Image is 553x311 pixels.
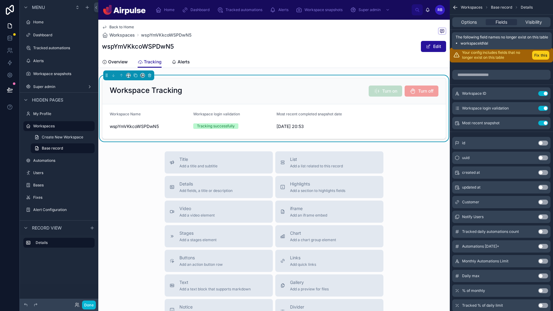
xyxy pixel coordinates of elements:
[42,146,63,151] span: Base record
[275,151,383,173] button: ListAdd a list related to this record
[179,205,215,212] span: Video
[226,7,262,12] span: Tracked automations
[290,287,329,292] span: Add a preview for files
[290,188,345,193] span: Add a section to highlights fields
[109,32,135,38] span: Workspaces
[462,288,485,293] span: % of monthly
[102,25,134,30] a: Back to Home
[525,19,542,25] span: Visibility
[179,188,233,193] span: Add fields, a title or description
[462,141,465,146] span: id
[109,25,134,30] span: Back to Home
[179,230,217,236] span: Stages
[23,82,95,92] a: Super admin
[290,255,316,261] span: Links
[23,56,95,66] a: Alerts
[178,59,190,65] span: Alerts
[290,164,343,169] span: Add a list related to this record
[462,229,519,234] span: Tracked daily automations count
[23,156,95,165] a: Automations
[23,109,95,119] a: My Profile
[290,213,327,218] span: Add an iframe embed
[290,156,343,162] span: List
[461,19,477,25] span: Options
[275,250,383,272] button: LinksAdd quick links
[102,56,128,69] a: Overview
[33,207,93,212] label: Alert Configuration
[144,59,162,65] span: Tracking
[141,32,191,38] a: wspYmVKkcoWSPDwN5
[179,279,251,285] span: Text
[462,214,484,219] span: Notify Users
[110,123,188,130] span: wspYmVKkcoWSPDwN5
[32,225,62,231] span: Record view
[276,123,355,130] span: [DATE] 20:53
[179,213,215,218] span: Add a video element
[103,5,146,15] img: App logo
[23,205,95,215] a: Alert Configuration
[461,41,548,46] li: workspaceIdVal
[164,7,175,12] span: Home
[179,156,218,162] span: Title
[33,58,93,63] label: Alerts
[491,5,512,10] span: Base record
[23,193,95,202] a: Fixes
[462,106,509,111] span: Workspace login validation
[33,170,93,175] label: Users
[359,7,381,12] span: Super admin
[108,59,128,65] span: Overview
[33,33,93,38] label: Dashboard
[462,185,480,190] span: updated at
[290,262,316,267] span: Add quick links
[31,132,95,142] a: Create New Workspace
[275,225,383,247] button: ChartAdd a chart group element
[290,237,336,242] span: Add a chart group element
[138,56,162,68] a: Tracking
[33,195,93,200] label: Fixes
[461,5,482,10] span: Workspaces
[276,112,342,116] span: Most recent completed snapshot date
[290,181,345,187] span: Highlights
[179,255,223,261] span: Buttons
[278,7,288,12] span: Alerts
[193,112,240,116] span: Workspace login validation
[290,304,313,310] span: Divider
[462,155,469,160] span: uuid
[165,176,273,198] button: DetailsAdd fields, a title or description
[456,35,548,40] span: The following field names no longer exist on this table
[33,124,91,129] label: Workspaces
[197,123,235,129] div: Tracking successfully
[23,121,95,131] a: Workspaces
[33,46,93,50] label: Tracked automations
[421,41,446,52] button: Edit
[32,4,45,10] span: Menu
[275,176,383,198] button: HighlightsAdd a section to highlights fields
[496,19,507,25] span: Fields
[42,135,83,140] span: Create New Workspace
[179,262,223,267] span: Add an action button row
[154,4,179,15] a: Home
[20,235,98,254] div: scrollable content
[275,201,383,223] button: iframeAdd an iframe embed
[290,205,327,212] span: iframe
[23,17,95,27] a: Home
[290,279,329,285] span: Gallery
[33,111,93,116] label: My Profile
[33,84,85,89] label: Super admin
[179,287,251,292] span: Add a text block that supports markdown
[23,180,95,190] a: Bases
[304,7,343,12] span: Workspace snapshots
[462,121,500,126] span: Most recent snapshot
[165,151,273,173] button: TitleAdd a title and subtitle
[36,240,90,245] label: Details
[33,158,93,163] label: Automations
[33,71,93,76] label: Workspace snapshots
[294,4,347,15] a: Workspace snapshots
[23,43,95,53] a: Tracked automations
[215,4,267,15] a: Tracked automations
[165,225,273,247] button: StagesAdd a stages element
[521,5,533,10] span: Details
[462,170,480,175] span: created at
[462,244,499,249] span: Automations [DATE]+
